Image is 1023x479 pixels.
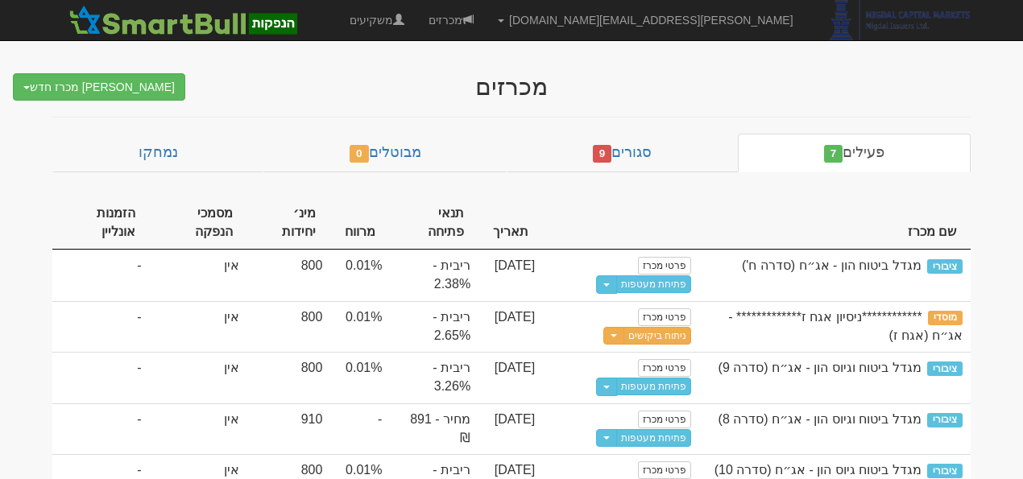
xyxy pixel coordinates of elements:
[247,250,331,301] td: 800
[742,258,922,272] span: מגדל ביטוח הון - אג״ח (סדרה ח')
[638,359,691,377] a: פרטי מכרז
[64,4,301,36] img: סמארטבול - מערכת לניהול הנפקות
[247,403,331,455] td: 910
[137,411,141,429] span: -
[638,308,691,326] a: פרטי מכרז
[330,301,390,353] td: 0.01%
[13,73,185,101] button: [PERSON_NAME] מכרז חדש
[390,352,478,403] td: ריבית - 3.26%
[330,196,390,250] th: מרווח
[224,310,239,324] span: אין
[137,359,141,378] span: -
[928,311,963,325] span: מוסדי
[719,412,922,426] span: מגדל ביטוח וגיוס הון - אג״ח (סדרה 8)
[330,250,390,301] td: 0.01%
[623,327,691,345] a: ניתוח ביקושים
[478,250,543,301] td: [DATE]
[390,196,478,250] th: תנאי פתיחה
[197,73,826,100] div: מכרזים
[390,301,478,353] td: ריבית - 2.65%
[137,257,141,275] span: -
[616,429,691,447] a: פתיחת מעטפות
[330,403,390,455] td: -
[52,134,263,172] a: נמחקו
[478,196,543,250] th: תאריך
[927,259,963,274] span: ציבורי
[719,361,922,374] span: מגדל ביטוח וגיוס הון - אג״ח (סדרה 9)
[593,145,612,163] span: 9
[224,361,239,374] span: אין
[738,134,971,172] a: פעילים
[616,275,691,293] a: פתיחת מעטפות
[390,250,478,301] td: ריבית - 2.38%
[330,352,390,403] td: 0.01%
[478,352,543,403] td: [DATE]
[224,258,239,272] span: אין
[714,463,922,477] span: מגדל ביטוח גיוס הון - אג״ח (סדרה 10)
[224,463,239,477] span: אין
[390,403,478,455] td: מחיר - 891 ₪
[150,196,247,250] th: מסמכי הנפקה
[824,145,843,163] span: 7
[927,413,963,427] span: ציבורי
[247,352,331,403] td: 800
[478,301,543,353] td: [DATE]
[350,145,369,163] span: 0
[52,196,150,250] th: הזמנות אונליין
[927,361,963,376] span: ציבורי
[927,464,963,478] span: ציבורי
[263,134,507,172] a: מבוטלים
[699,196,971,250] th: שם מכרז
[137,308,141,327] span: -
[478,403,543,455] td: [DATE]
[247,196,331,250] th: מינ׳ יחידות
[638,461,691,479] a: פרטי מכרז
[507,134,738,172] a: סגורים
[638,411,691,428] a: פרטי מכרז
[616,378,691,395] a: פתיחת מעטפות
[247,301,331,353] td: 800
[224,412,239,426] span: אין
[638,257,691,275] a: פרטי מכרז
